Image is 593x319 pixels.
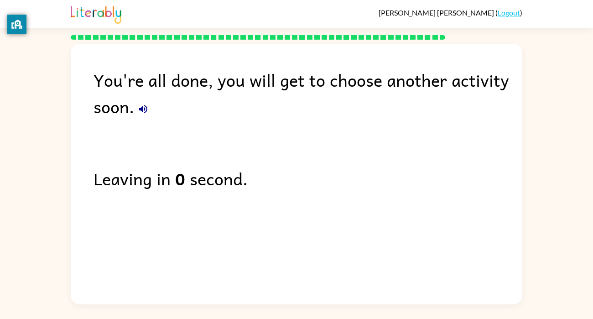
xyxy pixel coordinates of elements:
[379,8,522,17] div: ( )
[7,15,26,34] button: privacy banner
[498,8,520,17] a: Logout
[71,4,121,24] img: Literably
[94,67,522,120] div: You're all done, you will get to choose another activity soon.
[175,165,185,192] b: 0
[379,8,495,17] span: [PERSON_NAME] [PERSON_NAME]
[94,165,522,192] div: Leaving in second.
